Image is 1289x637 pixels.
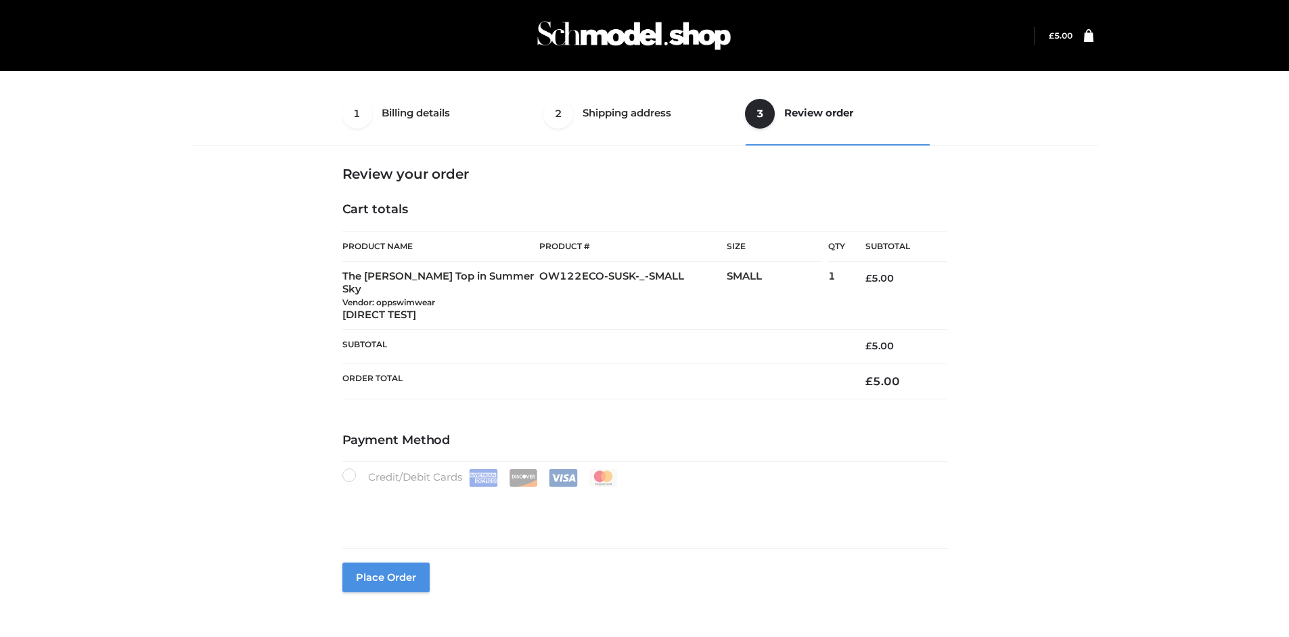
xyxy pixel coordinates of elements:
bdi: 5.00 [865,374,900,388]
th: Qty [828,231,845,262]
img: Mastercard [589,469,618,487]
button: Place order [342,563,430,592]
td: The [PERSON_NAME] Top in Summer Sky [DIRECT TEST] [342,262,540,330]
th: Subtotal [845,232,947,262]
img: Schmodel Admin 964 [533,9,736,62]
small: Vendor: oppswimwear [342,297,435,307]
th: Subtotal [342,330,846,363]
bdi: 5.00 [865,272,894,284]
td: 1 [828,262,845,330]
bdi: 5.00 [865,340,894,352]
img: Amex [469,469,498,487]
img: Visa [549,469,578,487]
a: £5.00 [1049,30,1072,41]
bdi: 5.00 [1049,30,1072,41]
td: SMALL [727,262,828,330]
span: £ [865,374,873,388]
label: Credit/Debit Cards [342,468,619,487]
th: Product Name [342,231,540,262]
span: £ [865,340,872,352]
th: Size [727,232,821,262]
th: Product # [539,231,727,262]
span: £ [865,272,872,284]
span: £ [1049,30,1054,41]
h3: Review your order [342,166,947,182]
iframe: Secure payment input frame [340,484,945,533]
td: OW122ECO-SUSK-_-SMALL [539,262,727,330]
h4: Cart totals [342,202,947,217]
h4: Payment Method [342,433,947,448]
img: Discover [509,469,538,487]
th: Order Total [342,363,846,399]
